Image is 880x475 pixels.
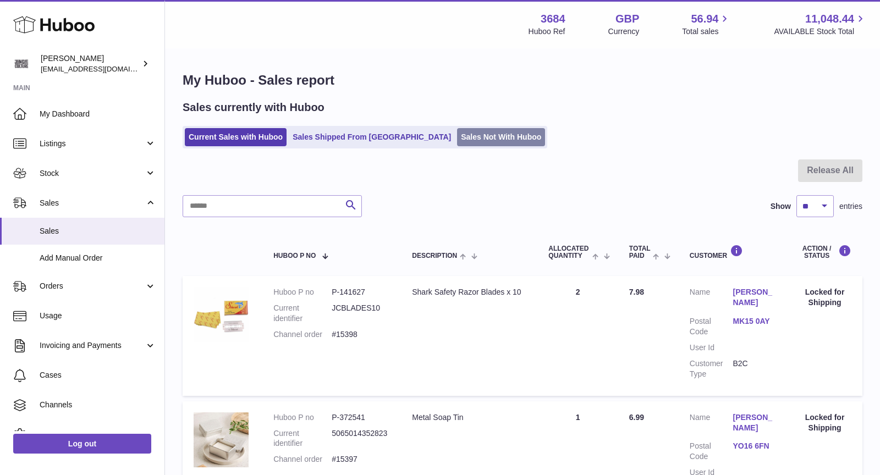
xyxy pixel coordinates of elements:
[273,412,332,423] dt: Huboo P no
[183,100,324,115] h2: Sales currently with Huboo
[40,311,156,321] span: Usage
[608,26,640,37] div: Currency
[629,288,644,296] span: 7.98
[273,454,332,465] dt: Channel order
[40,400,156,410] span: Channels
[839,201,862,212] span: entries
[289,128,455,146] a: Sales Shipped From [GEOGRAPHIC_DATA]
[541,12,565,26] strong: 3684
[771,201,791,212] label: Show
[273,303,332,324] dt: Current identifier
[194,287,249,342] img: $_57.JPG
[273,329,332,340] dt: Channel order
[457,128,545,146] a: Sales Not With Huboo
[185,128,287,146] a: Current Sales with Huboo
[690,412,733,436] dt: Name
[548,245,590,259] span: ALLOCATED Quantity
[629,413,644,422] span: 6.99
[332,329,390,340] dd: #15398
[682,26,731,37] span: Total sales
[40,109,156,119] span: My Dashboard
[690,287,733,311] dt: Name
[412,412,526,423] div: Metal Soap Tin
[733,287,776,308] a: [PERSON_NAME]
[733,412,776,433] a: [PERSON_NAME]
[40,281,145,291] span: Orders
[690,441,733,462] dt: Postal Code
[805,12,854,26] span: 11,048.44
[332,454,390,465] dd: #15397
[40,370,156,380] span: Cases
[41,53,140,74] div: [PERSON_NAME]
[332,412,390,423] dd: P-372541
[798,287,851,308] div: Locked for Shipping
[332,428,390,449] dd: 5065014352823
[690,358,733,379] dt: Customer Type
[273,252,316,259] span: Huboo P no
[40,168,145,179] span: Stock
[629,245,651,259] span: Total paid
[690,245,776,259] div: Customer
[40,226,156,236] span: Sales
[798,412,851,433] div: Locked for Shipping
[13,56,30,72] img: theinternationalventure@gmail.com
[412,287,526,297] div: Shark Safety Razor Blades x 10
[733,358,776,379] dd: B2C
[615,12,639,26] strong: GBP
[40,198,145,208] span: Sales
[733,441,776,451] a: YO16 6FN
[194,412,249,467] img: 36841753442420.jpg
[13,434,151,454] a: Log out
[774,26,867,37] span: AVAILABLE Stock Total
[332,303,390,324] dd: JCBLADES10
[273,287,332,297] dt: Huboo P no
[529,26,565,37] div: Huboo Ref
[690,316,733,337] dt: Postal Code
[183,71,862,89] h1: My Huboo - Sales report
[774,12,867,37] a: 11,048.44 AVAILABLE Stock Total
[733,316,776,327] a: MK15 0AY
[332,287,390,297] dd: P-141627
[412,252,457,259] span: Description
[40,253,156,263] span: Add Manual Order
[691,12,718,26] span: 56.94
[682,12,731,37] a: 56.94 Total sales
[40,429,156,440] span: Settings
[40,139,145,149] span: Listings
[690,343,733,353] dt: User Id
[273,428,332,449] dt: Current identifier
[537,276,618,395] td: 2
[41,64,162,73] span: [EMAIL_ADDRESS][DOMAIN_NAME]
[798,245,851,259] div: Action / Status
[40,340,145,351] span: Invoicing and Payments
